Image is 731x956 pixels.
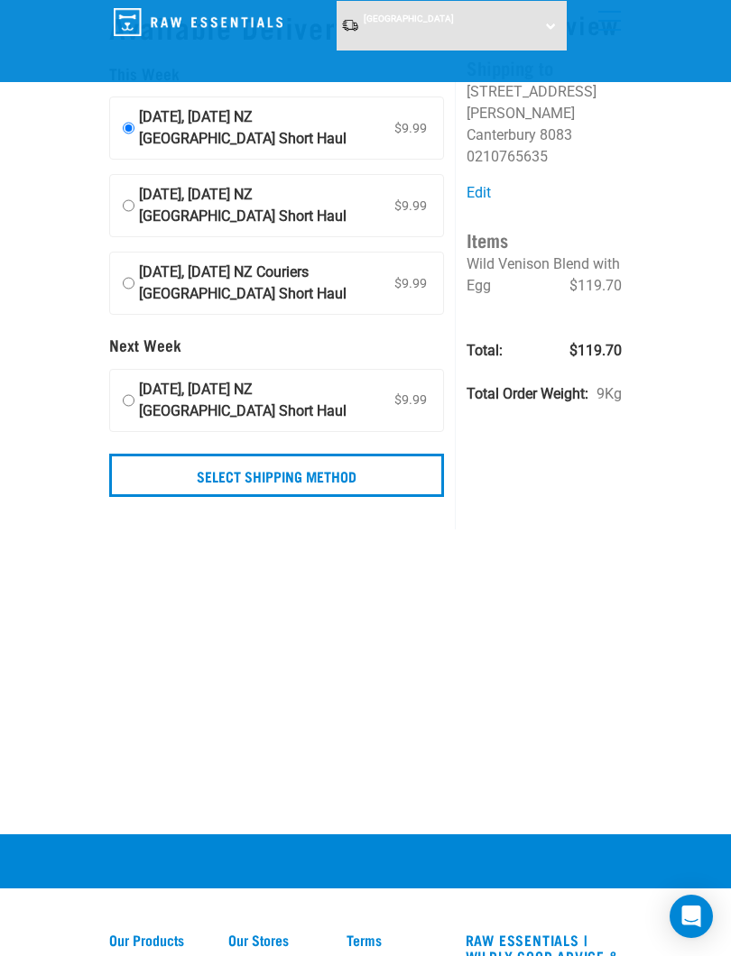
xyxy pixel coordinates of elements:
strong: [DATE], [DATE] NZ [GEOGRAPHIC_DATA] Short Haul [139,379,391,422]
span: $119.70 [569,340,622,362]
input: [DATE], [DATE] NZ [GEOGRAPHIC_DATA] Short Haul $9.99 [123,379,134,422]
input: [DATE], [DATE] NZ Couriers [GEOGRAPHIC_DATA] Short Haul $9.99 [123,262,134,305]
span: $9.99 [391,115,430,142]
span: [GEOGRAPHIC_DATA] [364,14,454,23]
a: Our Products [109,932,207,948]
span: Wild Venison Blend with Egg [467,255,620,294]
span: $9.99 [391,193,430,220]
strong: [DATE], [DATE] NZ [GEOGRAPHIC_DATA] Short Haul [139,106,391,150]
a: Our Stores [228,932,326,948]
h4: Items [467,225,622,253]
strong: Total Order Weight: [467,385,588,402]
a: Terms [347,932,444,948]
h5: Next Week [109,336,444,354]
a: Edit [467,184,491,201]
span: $9.99 [391,271,430,298]
img: van-moving.png [341,18,359,32]
strong: [DATE], [DATE] NZ [GEOGRAPHIC_DATA] Short Haul [139,184,391,227]
span: 9Kg [597,383,622,405]
li: 0210765635 [467,148,548,165]
li: [STREET_ADDRESS][PERSON_NAME] [467,83,597,122]
input: Select Shipping Method [109,454,444,497]
strong: Total: [467,342,503,359]
input: [DATE], [DATE] NZ [GEOGRAPHIC_DATA] Short Haul $9.99 [123,184,134,227]
li: Canterbury 8083 [467,126,572,143]
span: $119.70 [569,275,622,297]
div: Open Intercom Messenger [670,895,713,938]
strong: [DATE], [DATE] NZ Couriers [GEOGRAPHIC_DATA] Short Haul [139,262,391,305]
img: Raw Essentials Logo [114,8,282,36]
span: $9.99 [391,387,430,414]
input: [DATE], [DATE] NZ [GEOGRAPHIC_DATA] Short Haul $9.99 [123,106,134,150]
